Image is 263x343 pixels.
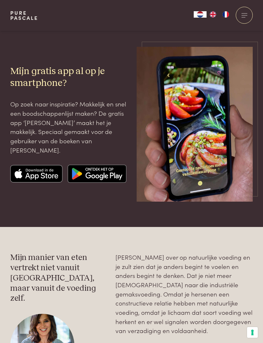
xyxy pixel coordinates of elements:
[10,10,38,21] a: PurePascale
[194,11,232,18] aside: Language selected: Nederlands
[10,165,63,183] img: Apple app store
[68,165,127,183] img: Google app store
[10,65,126,89] h2: Mijn gratis app al op je smartphone?
[10,99,126,155] p: Op zoek naar inspiratie? Makkelijk en snel een boodschappenlijst maken? De gratis app ‘[PERSON_NA...
[194,11,207,18] div: Language
[194,11,207,18] a: NL
[207,11,232,18] ul: Language list
[247,327,258,338] button: Uw voorkeuren voor toestemming voor trackingtechnologieën
[10,253,106,304] h3: Mijn manier van eten vertrekt niet vanuit [GEOGRAPHIC_DATA], maar vanuit de voeding zelf.
[207,11,219,18] a: EN
[137,47,253,202] img: pure-pascale-naessens-IMG_1656
[219,11,232,18] a: FR
[115,253,253,335] p: [PERSON_NAME] over op natuurlijke voeding en je zult zien dat je anders begint te voelen en ander...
